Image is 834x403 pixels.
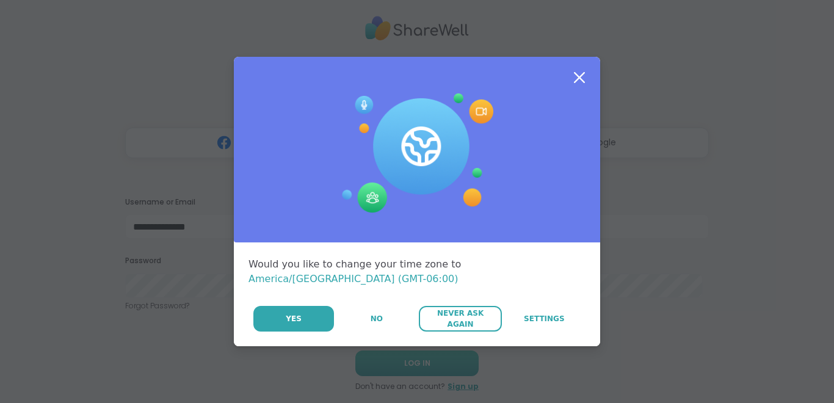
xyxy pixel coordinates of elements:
[248,257,586,286] div: Would you like to change your time zone to
[253,306,334,332] button: Yes
[524,313,565,324] span: Settings
[371,313,383,324] span: No
[503,306,586,332] a: Settings
[248,273,459,285] span: America/[GEOGRAPHIC_DATA] (GMT-06:00)
[419,306,501,332] button: Never Ask Again
[335,306,418,332] button: No
[286,313,302,324] span: Yes
[425,308,495,330] span: Never Ask Again
[341,93,493,213] img: Session Experience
